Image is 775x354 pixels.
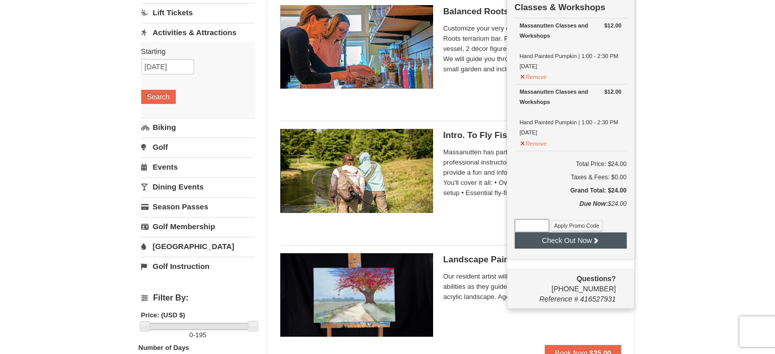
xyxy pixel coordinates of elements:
[515,172,627,182] div: Taxes & Fees: $0.00
[520,69,547,82] button: Remove
[443,23,622,74] span: Customize your very own miniature garden at the Balanced Roots terrarium bar. Participants will s...
[604,20,622,31] strong: $12.00
[515,199,627,219] div: $24.00
[443,271,622,302] span: Our resident artist will help you discover your inner artistic abilities as they guide you step b...
[141,90,176,104] button: Search
[515,3,605,12] strong: Classes & Workshops
[141,177,255,196] a: Dining Events
[141,311,185,319] strong: Price: (USD $)
[280,129,433,212] img: 18871151-82-77455338.jpg
[515,185,627,196] h5: Grand Total: $24.00
[141,330,255,340] label: -
[604,87,622,97] strong: $12.00
[443,130,622,141] h5: Intro. To Fly Fishing | 12:00 - 3:00 PM
[141,237,255,256] a: [GEOGRAPHIC_DATA]
[141,217,255,236] a: Golf Membership
[141,118,255,137] a: Biking
[515,232,627,249] button: Check Out Now
[195,331,206,339] span: 195
[443,255,622,265] h5: Landscape Painting | 9:00 - 10:30 AM
[520,136,547,149] button: Remove
[576,275,616,283] strong: Questions?
[520,20,622,71] div: Hand Painted Pumpkin | 1:00 - 2:30 PM [DATE]
[190,331,193,339] span: 0
[515,274,616,293] span: [PHONE_NUMBER]
[141,3,255,22] a: Lift Tickets
[141,197,255,216] a: Season Passes
[515,159,627,169] h6: Total Price: $24.00
[141,46,247,57] label: Starting
[539,295,578,303] span: Reference #
[141,257,255,276] a: Golf Instruction
[520,20,622,41] div: Massanutten Classes and Workshops
[443,7,622,17] h5: Balanced Roots Terrarium Bar Session
[280,5,433,89] img: 18871151-30-393e4332.jpg
[139,344,190,351] strong: Number of Days
[520,87,622,107] div: Massanutten Classes and Workshops
[443,147,622,198] span: Massanutten has partnered with the friendly and professional instructors from Mossy Creek Fly Fis...
[141,23,255,42] a: Activities & Attractions
[141,157,255,176] a: Events
[580,295,616,303] span: 416527931
[141,138,255,156] a: Golf
[579,200,607,207] strong: Due Now:
[141,293,255,303] h4: Filter By:
[280,253,433,337] img: 6619869-1737-58392b11.jpg
[520,87,622,138] div: Hand Painted Pumpkin | 1:00 - 2:30 PM [DATE]
[551,220,603,231] button: Apply Promo Code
